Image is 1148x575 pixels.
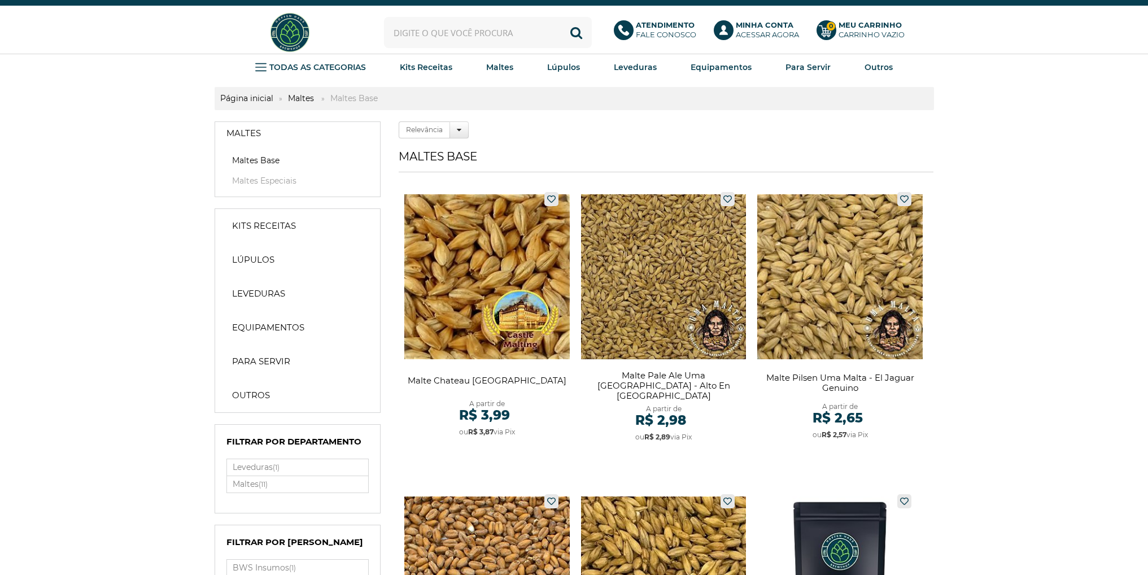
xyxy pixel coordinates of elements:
h4: Filtrar por Departamento [226,436,369,453]
a: Maltes Base [226,155,369,166]
a: Outros [865,59,893,76]
strong: Maltes [226,128,261,139]
a: Leveduras [221,282,374,305]
a: Outros [221,384,374,407]
strong: Lúpulos [232,254,274,265]
p: Fale conosco [636,20,696,40]
strong: Equipamentos [691,62,752,72]
strong: Para Servir [232,356,290,367]
label: Relevância [399,121,450,138]
a: Malte Pale Ale Uma Malta - Alto En El Cielo [581,186,747,449]
a: Equipamentos [221,316,374,339]
a: Equipamentos [691,59,752,76]
small: (11) [259,480,268,489]
b: Atendimento [636,20,695,29]
strong: 0 [826,21,836,31]
a: Para Servir [785,59,831,76]
b: Meu Carrinho [839,20,902,29]
input: Digite o que você procura [384,17,592,48]
a: Lúpulos [221,249,374,271]
label: Maltes [227,476,368,493]
a: Malte Pilsen Uma Malta - El Jaguar Genuino [757,186,923,449]
strong: Kits Receitas [232,220,296,232]
a: Leveduras(1) [227,459,368,476]
strong: Maltes [486,62,513,72]
a: Para Servir [221,350,374,373]
button: Buscar [561,17,592,48]
label: Leveduras [227,459,368,476]
strong: Para Servir [785,62,831,72]
strong: Equipamentos [232,322,304,333]
a: TODAS AS CATEGORIAS [255,59,366,76]
b: Minha Conta [736,20,793,29]
a: Maltes [486,59,513,76]
div: Carrinho Vazio [839,30,905,40]
a: Maltes [215,122,380,145]
strong: TODAS AS CATEGORIAS [269,62,366,72]
a: Maltes(11) [227,476,368,493]
a: Kits Receitas [221,215,374,237]
img: Hopfen Haus BrewShop [269,11,311,54]
a: Maltes [282,93,320,103]
strong: Outros [232,390,270,401]
a: Malte Chateau Vienna [404,186,570,449]
strong: Lúpulos [547,62,580,72]
strong: Kits Receitas [400,62,452,72]
h4: Filtrar por [PERSON_NAME] [226,537,369,554]
h1: Maltes Base [399,150,933,172]
p: Acessar agora [736,20,799,40]
a: AtendimentoFale conosco [614,20,702,45]
a: Minha ContaAcessar agora [714,20,805,45]
small: (1) [289,564,296,572]
strong: Leveduras [614,62,657,72]
strong: Maltes Base [325,93,383,103]
small: (1) [273,463,280,472]
strong: Outros [865,62,893,72]
a: Lúpulos [547,59,580,76]
a: Página inicial [215,93,279,103]
strong: Leveduras [232,288,285,299]
a: Leveduras [614,59,657,76]
a: Maltes Especiais [226,175,369,186]
a: Kits Receitas [400,59,452,76]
